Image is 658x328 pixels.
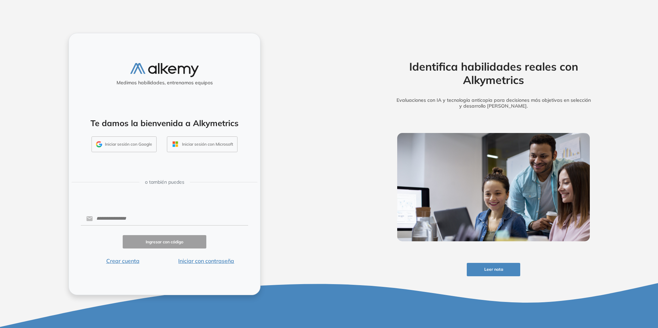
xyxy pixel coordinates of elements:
[96,141,102,147] img: GMAIL_ICON
[171,140,179,148] img: OUTLOOK_ICON
[387,60,600,86] h2: Identifica habilidades reales con Alkymetrics
[81,257,164,265] button: Crear cuenta
[130,63,199,77] img: logo-alkemy
[164,257,248,265] button: Iniciar con contraseña
[78,118,251,128] h4: Te damos la bienvenida a Alkymetrics
[72,80,257,86] h5: Medimos habilidades, entrenamos equipos
[624,295,658,328] iframe: Chat Widget
[467,263,520,276] button: Leer nota
[624,295,658,328] div: Widget de chat
[167,136,237,152] button: Iniciar sesión con Microsoft
[397,133,590,241] img: img-more-info
[387,97,600,109] h5: Evaluaciones con IA y tecnología anticopia para decisiones más objetivas en selección y desarroll...
[92,136,157,152] button: Iniciar sesión con Google
[123,235,206,248] button: Ingresar con código
[145,179,184,186] span: o también puedes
